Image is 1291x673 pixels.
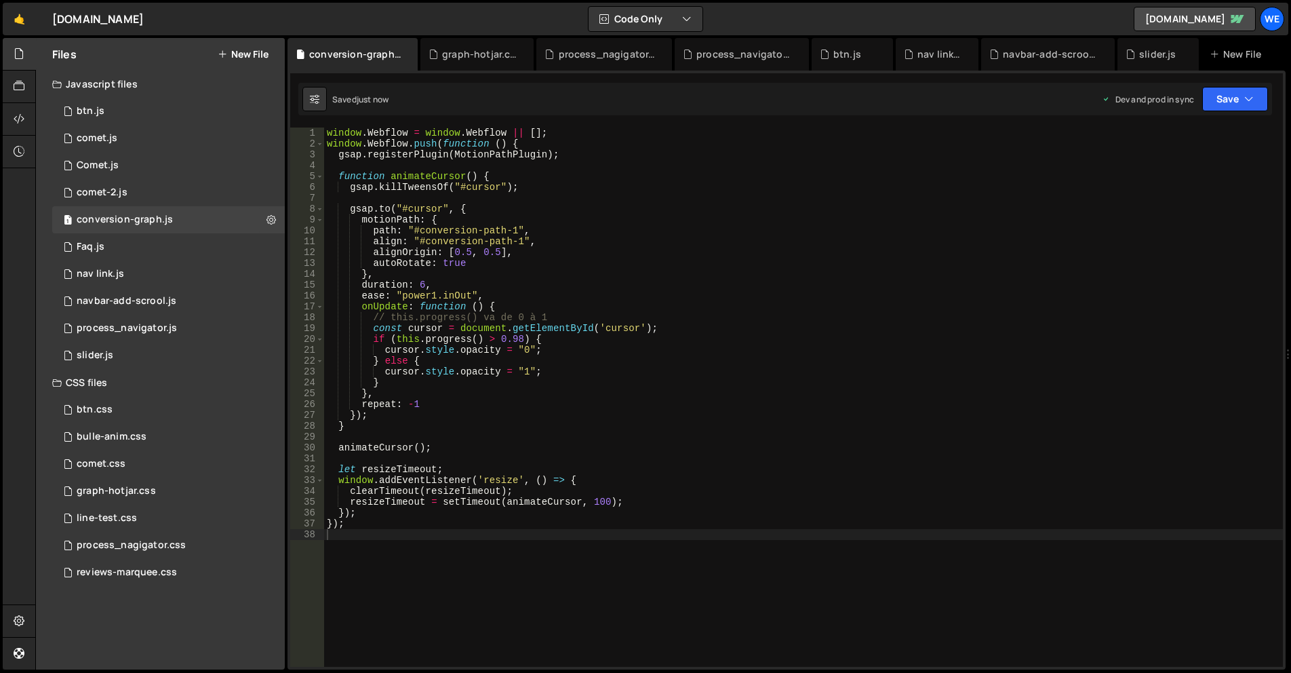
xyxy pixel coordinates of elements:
[77,159,119,172] div: Comet.js
[290,214,324,225] div: 9
[290,334,324,345] div: 20
[52,11,144,27] div: [DOMAIN_NAME]
[77,512,137,524] div: line-test.css
[290,453,324,464] div: 31
[77,268,124,280] div: nav link.js
[1202,87,1268,111] button: Save
[77,485,156,497] div: graph-hotjar.css
[290,290,324,301] div: 16
[64,216,72,227] span: 1
[1210,47,1267,61] div: New File
[77,187,127,199] div: comet-2.js
[52,396,285,423] div: 17167/47836.css
[52,206,285,233] div: 17167/48486.js
[332,94,389,105] div: Saved
[52,478,285,505] div: 17167/47858.css
[290,247,324,258] div: 12
[52,532,285,559] div: 17167/48300.css
[1139,47,1176,61] div: slider.js
[52,315,285,342] div: 17167/47466.js
[290,497,324,507] div: 35
[52,152,285,179] div: 17167/47404.js
[52,423,285,450] div: 17167/47828.css
[290,507,324,518] div: 36
[290,431,324,442] div: 29
[290,486,324,497] div: 34
[290,269,324,280] div: 14
[290,388,324,399] div: 25
[559,47,656,61] div: process_nagigator.css
[77,404,113,416] div: btn.css
[52,342,285,369] div: 17167/47522.js
[52,125,285,152] div: 17167/47407.js
[290,138,324,149] div: 2
[77,322,177,334] div: process_navigator.js
[52,233,285,261] div: 17167/47672.js
[290,128,324,138] div: 1
[52,559,285,586] div: 17167/47906.css
[357,94,389,105] div: just now
[290,410,324,421] div: 27
[77,295,176,307] div: navbar-add-scrool.js
[218,49,269,60] button: New File
[290,464,324,475] div: 32
[696,47,793,61] div: process_navigator.js
[290,518,324,529] div: 37
[290,345,324,355] div: 21
[1134,7,1256,31] a: [DOMAIN_NAME]
[290,442,324,453] div: 30
[1003,47,1098,61] div: navbar-add-scrool.js
[290,160,324,171] div: 4
[290,377,324,388] div: 24
[290,421,324,431] div: 28
[77,241,104,253] div: Faq.js
[290,204,324,214] div: 8
[3,3,36,35] a: 🤙
[77,539,186,552] div: process_nagigator.css
[77,566,177,579] div: reviews-marquee.css
[290,149,324,160] div: 3
[290,280,324,290] div: 15
[77,349,113,362] div: slider.js
[290,301,324,312] div: 17
[52,450,285,478] div: 17167/47408.css
[290,182,324,193] div: 6
[290,193,324,204] div: 7
[52,98,285,125] div: 17167/47401.js
[290,529,324,540] div: 38
[77,458,125,470] div: comet.css
[52,505,285,532] div: 17167/47403.css
[290,225,324,236] div: 10
[1102,94,1194,105] div: Dev and prod in sync
[36,71,285,98] div: Javascript files
[290,366,324,377] div: 23
[290,475,324,486] div: 33
[290,171,324,182] div: 5
[290,399,324,410] div: 26
[290,355,324,366] div: 22
[52,288,285,315] div: 17167/47443.js
[442,47,517,61] div: graph-hotjar.css
[589,7,702,31] button: Code Only
[52,47,77,62] h2: Files
[290,236,324,247] div: 11
[77,214,173,226] div: conversion-graph.js
[52,179,285,206] div: 17167/47405.js
[77,431,146,443] div: bulle-anim.css
[36,369,285,396] div: CSS files
[290,312,324,323] div: 18
[309,47,401,61] div: conversion-graph.js
[833,47,861,61] div: btn.js
[917,47,962,61] div: nav link.js
[52,261,285,288] div: 17167/47512.js
[290,323,324,334] div: 19
[77,105,104,117] div: btn.js
[77,132,117,145] div: comet.js
[1260,7,1284,31] a: We
[290,258,324,269] div: 13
